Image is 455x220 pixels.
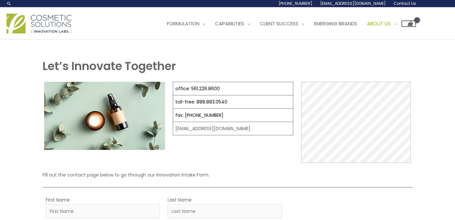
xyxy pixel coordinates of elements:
[367,20,391,27] span: About Us
[210,14,255,33] a: Capabilities
[43,171,412,179] p: Fill out the contact page below to go through our Innovation Intake Form.
[260,20,298,27] span: Client Success
[215,20,244,27] span: Capabilities
[279,1,312,6] span: [PHONE_NUMBER]
[255,14,309,33] a: Client Success
[167,20,199,27] span: Formulation
[401,20,416,27] a: View Shopping Cart, empty
[175,112,223,118] a: fax: [PHONE_NUMBER]
[162,14,210,33] a: Formulation
[175,99,227,105] a: toll-free: 888.883.0540
[175,85,220,92] a: office: 561.226.8600
[6,1,12,6] a: Search icon link
[44,82,165,150] img: Contact page image for private label skincare manufacturer Cosmetic solutions shows a skin care b...
[46,196,70,204] label: First Name
[394,1,416,6] span: Contact Us
[46,204,160,218] input: First Name
[362,14,401,33] a: About Us
[6,14,71,33] img: Cosmetic Solutions Logo
[320,1,386,6] span: [EMAIL_ADDRESS][DOMAIN_NAME]
[173,122,293,135] td: [EMAIL_ADDRESS][DOMAIN_NAME]
[157,14,416,33] nav: Site Navigation
[314,20,357,27] span: Emerging Brands
[168,204,282,218] input: Last Name
[43,58,176,74] strong: Let’s Innovate Together
[309,14,362,33] a: Emerging Brands
[168,196,192,204] label: Last Name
